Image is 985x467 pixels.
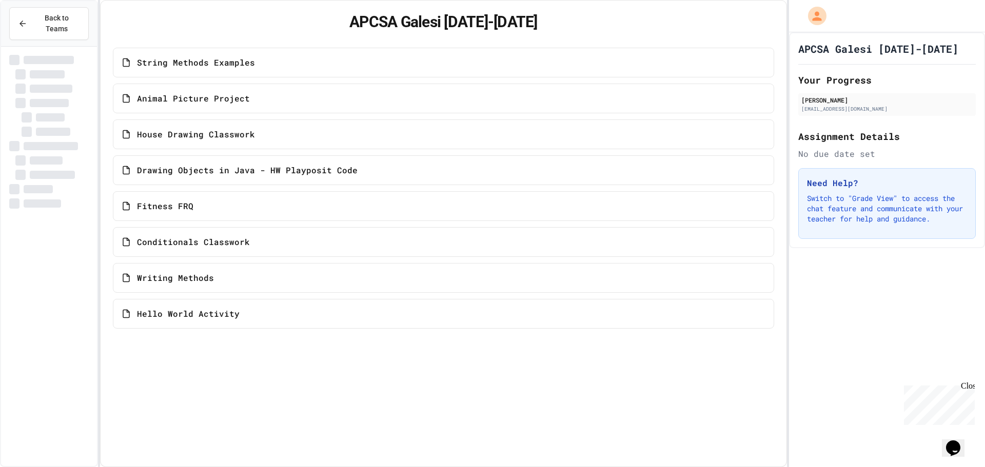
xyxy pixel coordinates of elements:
div: My Account [797,4,829,28]
a: Writing Methods [113,263,774,293]
iframe: chat widget [942,426,975,457]
span: Hello World Activity [137,308,240,320]
p: Switch to "Grade View" to access the chat feature and communicate with your teacher for help and ... [807,193,967,224]
h2: Assignment Details [798,129,976,144]
span: House Drawing Classwork [137,128,255,140]
div: [EMAIL_ADDRESS][DOMAIN_NAME] [801,105,973,113]
span: Back to Teams [33,13,80,34]
h1: APCSA Galesi [DATE]-[DATE] [798,42,958,56]
div: Chat with us now!Close [4,4,71,65]
div: [PERSON_NAME] [801,95,973,105]
a: Drawing Objects in Java - HW Playposit Code [113,155,774,185]
button: Back to Teams [9,7,89,40]
span: Drawing Objects in Java - HW Playposit Code [137,164,358,176]
a: Fitness FRQ [113,191,774,221]
span: Writing Methods [137,272,214,284]
iframe: chat widget [900,381,975,425]
h1: APCSA Galesi [DATE]-[DATE] [113,13,774,31]
span: String Methods Examples [137,56,255,69]
h2: Your Progress [798,73,976,87]
a: String Methods Examples [113,48,774,77]
h3: Need Help? [807,177,967,189]
a: Animal Picture Project [113,84,774,113]
a: Hello World Activity [113,299,774,329]
div: No due date set [798,148,976,160]
span: Animal Picture Project [137,92,250,105]
a: Conditionals Classwork [113,227,774,257]
span: Fitness FRQ [137,200,193,212]
span: Conditionals Classwork [137,236,250,248]
a: House Drawing Classwork [113,119,774,149]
